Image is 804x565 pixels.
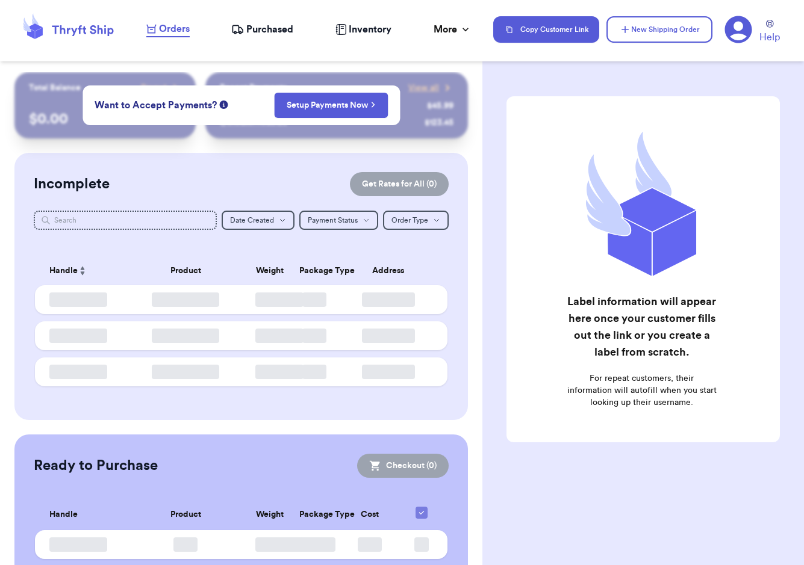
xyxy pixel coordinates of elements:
button: Sort ascending [78,264,87,278]
th: Product [123,256,248,285]
button: Copy Customer Link [493,16,599,43]
a: Payout [141,82,181,94]
th: Package Type [292,256,337,285]
span: View all [408,82,439,94]
th: Package Type [292,499,337,530]
p: Total Balance [29,82,81,94]
div: $ 123.45 [425,117,453,129]
span: Payout [141,82,167,94]
span: Inventory [349,22,391,37]
th: Weight [248,499,293,530]
button: Order Type [383,211,449,230]
span: Order Type [391,217,428,224]
button: Checkout (0) [357,454,449,478]
a: Inventory [335,22,391,37]
th: Cost [337,499,403,530]
button: New Shipping Order [606,16,712,43]
span: Help [759,30,780,45]
button: Setup Payments Now [274,93,388,118]
span: Date Created [230,217,274,224]
span: Want to Accept Payments? [95,98,217,113]
span: Handle [49,265,78,277]
p: $ 0.00 [29,110,181,129]
th: Address [337,256,447,285]
a: Setup Payments Now [287,99,375,111]
th: Weight [248,256,293,285]
a: Purchased [231,22,293,37]
th: Product [123,499,248,530]
a: Help [759,20,780,45]
button: Date Created [222,211,294,230]
span: Purchased [246,22,293,37]
p: For repeat customers, their information will autofill when you start looking up their username. [567,372,718,409]
h2: Incomplete [34,174,110,194]
a: View all [408,82,453,94]
div: More [434,22,472,37]
span: Payment Status [308,217,358,224]
button: Get Rates for All (0) [350,172,449,196]
div: $ 45.99 [427,100,453,112]
h2: Ready to Purchase [34,456,158,475]
button: Payment Status [299,211,378,230]
a: Orders [146,22,190,37]
span: Handle [49,508,78,521]
input: Search [34,211,217,230]
h2: Label information will appear here once your customer fills out the link or you create a label fr... [567,293,718,360]
span: Orders [159,22,190,36]
p: Recent Payments [220,82,287,94]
